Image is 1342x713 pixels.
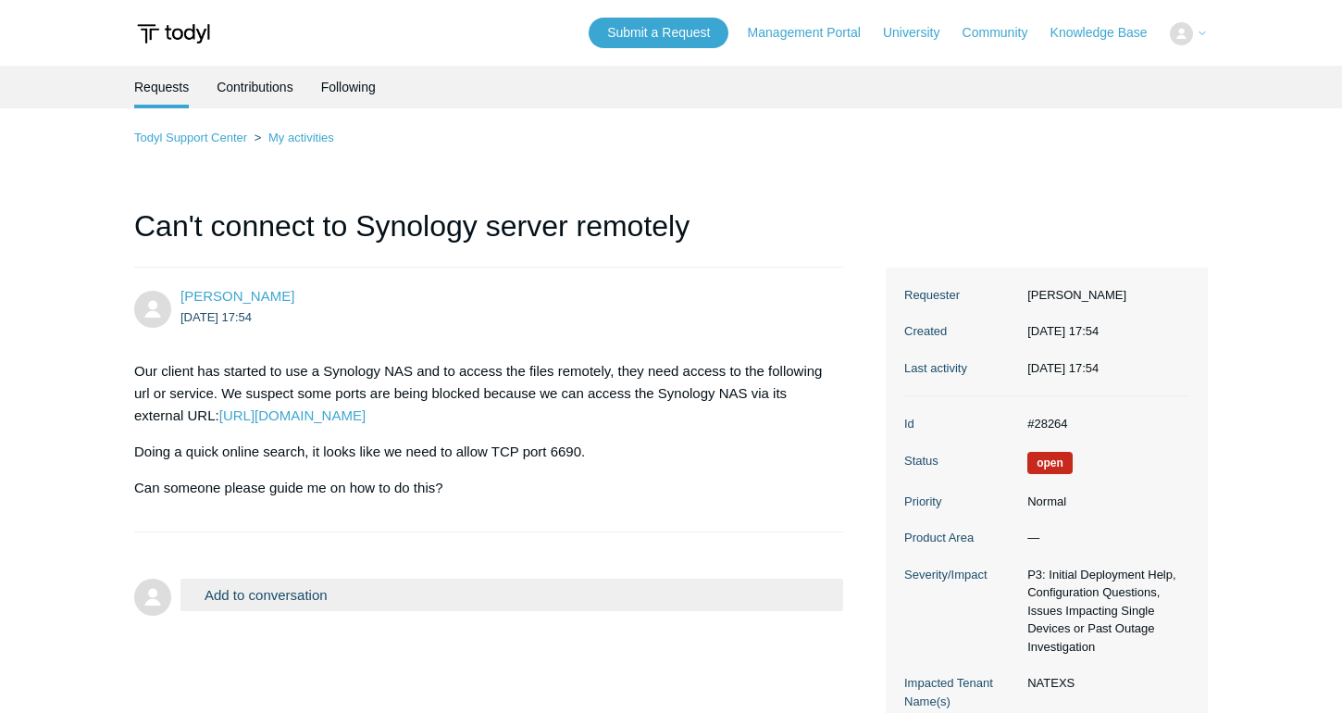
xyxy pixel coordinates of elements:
[134,17,213,51] img: Todyl Support Center Help Center home page
[904,359,1018,378] dt: Last activity
[134,360,825,427] p: Our client has started to use a Synology NAS and to access the files remotely, they need access t...
[134,66,189,108] li: Requests
[1027,452,1073,474] span: We are working on a response for you
[1018,493,1189,511] dd: Normal
[904,566,1018,584] dt: Severity/Impact
[134,477,825,499] p: Can someone please guide me on how to do this?
[134,204,843,268] h1: Can't connect to Synology server remotely
[321,66,376,108] a: Following
[217,66,293,108] a: Contributions
[1050,23,1166,43] a: Knowledge Base
[904,286,1018,305] dt: Requester
[134,441,825,463] p: Doing a quick online search, it looks like we need to allow TCP port 6690.
[268,131,334,144] a: My activities
[904,529,1018,547] dt: Product Area
[904,415,1018,433] dt: Id
[180,288,294,304] span: Steve Alberto
[589,18,728,48] a: Submit a Request
[134,131,247,144] a: Todyl Support Center
[748,23,879,43] a: Management Portal
[219,407,366,423] a: [URL][DOMAIN_NAME]
[134,131,251,144] li: Todyl Support Center
[904,493,1018,511] dt: Priority
[180,579,843,611] button: Add to conversation
[1027,361,1099,375] time: 2025-09-19T17:54:13+00:00
[180,310,252,324] time: 2025-09-19T17:54:13Z
[904,674,1018,710] dt: Impacted Tenant Name(s)
[251,131,334,144] li: My activities
[1018,529,1189,547] dd: —
[904,322,1018,341] dt: Created
[1018,286,1189,305] dd: [PERSON_NAME]
[963,23,1047,43] a: Community
[883,23,958,43] a: University
[1018,674,1189,693] dd: NATEXS
[1018,415,1189,433] dd: #28264
[180,288,294,304] a: [PERSON_NAME]
[904,452,1018,470] dt: Status
[1018,566,1189,657] dd: P3: Initial Deployment Help, Configuration Questions, Issues Impacting Single Devices or Past Out...
[1027,324,1099,338] time: 2025-09-19T17:54:13+00:00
